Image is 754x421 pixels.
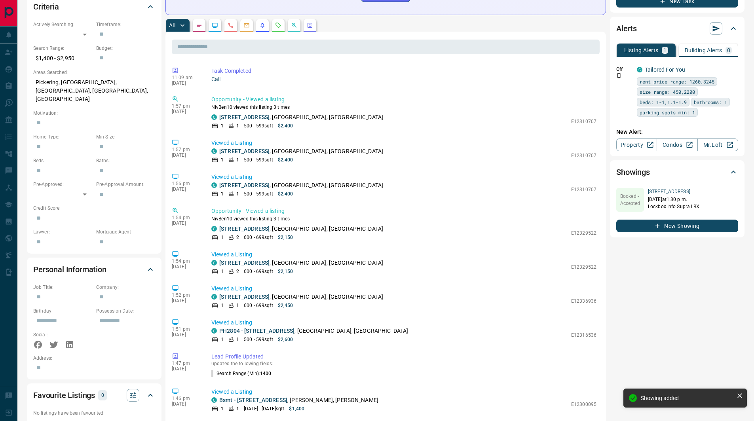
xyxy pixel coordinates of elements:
[219,396,378,404] p: , [PERSON_NAME], [PERSON_NAME]
[219,114,270,120] a: [STREET_ADDRESS]
[101,391,104,400] p: 0
[33,307,92,315] p: Birthday:
[236,234,239,241] p: 2
[571,332,596,339] p: E12316536
[221,336,224,343] p: 1
[221,122,224,129] p: 1
[172,152,199,158] p: [DATE]
[727,47,730,53] p: 0
[259,22,266,28] svg: Listing Alerts
[244,405,284,412] p: [DATE] - [DATE] sqft
[96,133,155,140] p: Min Size:
[244,156,273,163] p: 500 - 599 sqft
[172,80,199,86] p: [DATE]
[278,302,293,309] p: $2,450
[219,148,270,154] a: [STREET_ADDRESS]
[172,401,199,407] p: [DATE]
[172,298,199,303] p: [DATE]
[236,190,239,197] p: 1
[219,397,287,403] a: Bsmt - [STREET_ADDRESS]
[211,139,596,147] p: Viewed a Listing
[96,21,155,28] p: Timeframe:
[694,98,727,106] span: bathrooms: 1
[96,45,155,52] p: Budget:
[244,302,273,309] p: 600 - 699 sqft
[228,22,234,28] svg: Calls
[648,203,699,210] p: Lockbox Info: Supra LBX
[219,259,383,267] p: , [GEOGRAPHIC_DATA], [GEOGRAPHIC_DATA]
[243,22,250,28] svg: Emails
[236,156,239,163] p: 1
[685,47,722,53] p: Building Alerts
[244,336,273,343] p: 500 - 599 sqft
[172,258,199,264] p: 1:54 pm
[211,95,596,104] p: Opportunity - Viewed a listing
[211,361,596,366] p: updated the following fields:
[33,69,155,76] p: Areas Searched:
[172,103,199,109] p: 1:57 pm
[278,156,293,163] p: $2,400
[172,109,199,114] p: [DATE]
[219,225,383,233] p: , [GEOGRAPHIC_DATA], [GEOGRAPHIC_DATA]
[172,360,199,366] p: 1:47 pm
[278,234,293,241] p: $2,150
[172,332,199,338] p: [DATE]
[33,205,155,212] p: Credit Score:
[221,156,224,163] p: 1
[640,108,695,116] span: parking spots min: 1
[96,157,155,164] p: Baths:
[211,148,217,154] div: condos.ca
[211,104,596,111] p: NivBen10 viewed this listing 3 times
[219,226,270,232] a: [STREET_ADDRESS]
[219,327,408,335] p: , [GEOGRAPHIC_DATA], [GEOGRAPHIC_DATA]
[211,319,596,327] p: Viewed a Listing
[33,260,155,279] div: Personal Information
[33,157,92,164] p: Beds:
[571,229,596,237] p: E12329522
[211,226,217,231] div: condos.ca
[211,75,596,83] p: Call
[33,110,155,117] p: Motivation:
[219,181,383,190] p: , [GEOGRAPHIC_DATA], [GEOGRAPHIC_DATA]
[571,186,596,193] p: E12310707
[244,234,273,241] p: 600 - 699 sqft
[571,152,596,159] p: E12310707
[172,181,199,186] p: 1:56 pm
[640,88,695,96] span: size range: 450,2200
[211,250,596,259] p: Viewed a Listing
[33,0,59,13] h2: Criteria
[172,396,199,401] p: 1:46 pm
[616,163,738,182] div: Showings
[33,52,92,65] p: $1,400 - $2,950
[571,118,596,125] p: E12310707
[236,268,239,275] p: 2
[624,47,659,53] p: Listing Alerts
[211,207,596,215] p: Opportunity - Viewed a listing
[278,336,293,343] p: $2,600
[219,147,383,156] p: , [GEOGRAPHIC_DATA], [GEOGRAPHIC_DATA]
[236,336,239,343] p: 1
[33,45,92,52] p: Search Range:
[616,220,738,232] button: New Showing
[616,138,657,151] a: Property
[172,75,199,80] p: 11:09 am
[169,23,175,28] p: All
[275,22,281,28] svg: Requests
[697,138,738,151] a: Mr.Loft
[33,133,92,140] p: Home Type:
[571,401,596,408] p: E12300095
[211,215,596,222] p: NivBen10 viewed this listing 3 times
[221,234,224,241] p: 1
[211,388,596,396] p: Viewed a Listing
[244,190,273,197] p: 500 - 599 sqft
[211,260,217,265] div: condos.ca
[211,173,596,181] p: Viewed a Listing
[616,128,738,136] p: New Alert:
[211,114,217,120] div: condos.ca
[616,73,622,78] svg: Push Notification Only
[289,405,304,412] p: $1,400
[172,147,199,152] p: 1:57 pm
[260,371,271,376] span: 1400
[33,389,95,402] h2: Favourite Listings
[571,264,596,271] p: E12329522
